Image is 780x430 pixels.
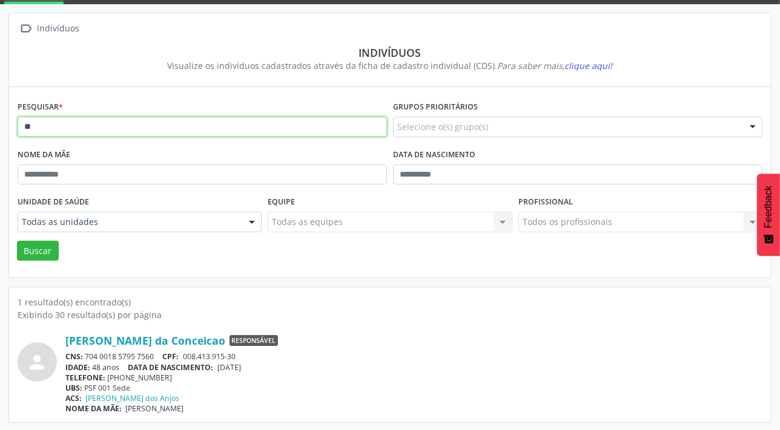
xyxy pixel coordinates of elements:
[183,351,236,362] span: 008.413.915-30
[65,393,82,403] span: ACS:
[26,59,754,72] div: Visualize os indivíduos cadastrados através da ficha de cadastro individual (CDS).
[763,186,774,228] span: Feedback
[65,373,105,383] span: TELEFONE:
[230,335,278,346] span: Responsável
[27,351,48,373] i: person
[128,362,214,373] span: DATA DE NASCIMENTO:
[17,241,59,261] button: Buscar
[126,403,184,414] span: [PERSON_NAME]
[518,193,573,212] label: Profissional
[397,120,488,133] span: Selecione o(s) grupo(s)
[65,351,83,362] span: CNS:
[18,193,89,212] label: Unidade de saúde
[22,216,237,228] span: Todas as unidades
[65,334,225,347] a: [PERSON_NAME] da Conceicao
[498,60,613,71] i: Para saber mais,
[65,403,122,414] span: NOME DA MÃE:
[18,20,82,37] a:  Indivíduos
[18,296,762,308] div: 1 resultado(s) encontrado(s)
[65,373,762,383] div: [PHONE_NUMBER]
[18,20,35,37] i: 
[65,351,762,362] div: 704 0018 5795 7560
[35,20,82,37] div: Indivíduos
[757,174,780,256] button: Feedback - Mostrar pesquisa
[65,383,762,393] div: PSF 001 Sede
[217,362,241,373] span: [DATE]
[268,193,295,212] label: Equipe
[65,383,82,393] span: UBS:
[18,98,63,117] label: Pesquisar
[26,46,754,59] div: Indivíduos
[565,60,613,71] span: clique aqui!
[393,146,475,165] label: Data de nascimento
[393,98,478,117] label: Grupos prioritários
[163,351,179,362] span: CPF:
[18,146,70,165] label: Nome da mãe
[86,393,180,403] a: [PERSON_NAME] dos Anjos
[65,362,762,373] div: 48 anos
[65,362,90,373] span: IDADE:
[18,308,762,321] div: Exibindo 30 resultado(s) por página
